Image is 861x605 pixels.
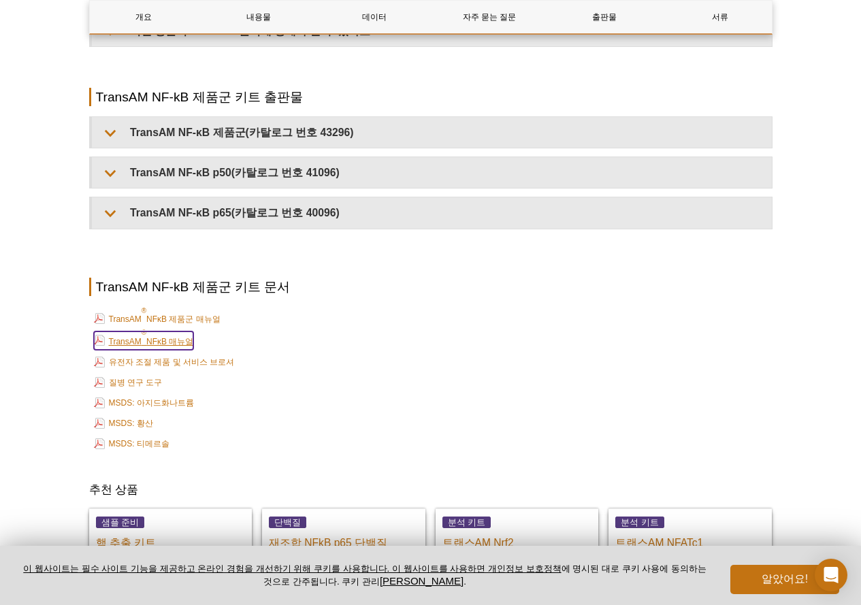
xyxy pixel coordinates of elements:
font: TransAM NF-κB p50(카탈로그 번호 41096) [130,167,340,178]
button: [PERSON_NAME] [380,575,464,587]
a: 서류 [666,1,774,33]
font: . 쿠키 관리 [337,576,380,587]
a: 데이터 [320,1,428,33]
font: ® [142,306,146,314]
font: TransAM [109,314,142,324]
font: 질병 연구 도구 [109,378,163,387]
font: 트랜스AM Nrf2 [442,537,514,549]
font: 핵 추출 키트 [96,537,157,549]
font: 단백질 [274,517,301,527]
font: TransAM NF-kB 제품군 키트 출판물 [96,90,304,104]
a: 분석 키트 트랜스AM Nrf2 [436,508,599,563]
font: 트랜스AM NFATc1 [615,537,703,549]
summary: TransAM NF-κB p50(카탈로그 번호 41096) [92,157,772,188]
div: 인터콤 메신저 열기 [815,559,847,591]
font: NFκB 매뉴얼 [146,337,193,346]
font: NFκB 제품군 매뉴얼 [146,314,221,324]
a: 출판물 [551,1,659,33]
a: MSDS: 황산 [94,415,153,431]
font: 유전자 조절 제품 및 서비스 브로셔 [109,357,235,367]
a: TransAM®NFκB 매뉴얼 [94,331,194,350]
font: 서류 [712,12,728,22]
a: 질병 연구 도구 [94,374,163,391]
a: 샘플 준비 핵 추출 키트 [89,508,253,563]
a: 단백질 재조합 NFkB p65 단백질 [262,508,425,563]
font: 분석 키트 [448,517,486,527]
a: MSDS: 아지드화나트륨 [94,395,194,411]
font: 알았어요! [762,573,808,585]
font: 추천 상품 [89,483,139,496]
font: 재조합 NFkB p65 단백질 [269,537,387,549]
font: TransAM [109,337,142,346]
font: 어떤 성분이 TransAM 분석에 방해가 될 수 있나요? [130,25,377,37]
font: 개요 [135,12,152,22]
a: 개요 [90,1,198,33]
button: 알았어요! [730,565,839,594]
a: MSDS: 티메르솔 [94,436,169,452]
font: 내용물 [246,12,271,22]
font: MSDS: 티메르솔 [109,439,169,448]
a: TransAM®NFκB 제품군 매뉴얼 [94,309,221,327]
font: 자주 묻는 질문 [463,12,517,22]
font: 샘플 준비 [101,517,140,527]
a: 내용물 [205,1,313,33]
font: 분석 키트 [621,517,659,527]
a: 자주 묻는 질문 [435,1,543,33]
font: 데이터 [362,12,387,22]
summary: TransAM NF-κB p65(카탈로그 번호 40096) [92,197,772,228]
font: TransAM NF-κB p65(카탈로그 번호 40096) [130,207,340,218]
summary: TransAM NF-κB 제품군(카탈로그 번호 43296) [92,117,772,148]
font: MSDS: 황산 [109,419,153,428]
font: . [464,576,466,587]
a: 유전자 조절 제품 및 서비스 브로셔 [94,354,235,370]
font: 출판물 [592,12,617,22]
font: ® [142,329,146,336]
a: 분석 키트 트랜스AM NFATc1 [608,508,772,563]
font: MSDS: 아지드화나트륨 [109,398,194,408]
a: 이 웹사이트는 필수 사이트 기능을 제공하고 온라인 경험을 개선하기 위해 쿠키를 사용합니다. 이 웹사이트를 사용하면 개인정보 보호정책 [23,563,561,574]
font: TransAM NF-κB 제품군(카탈로그 번호 43296) [130,127,354,138]
font: TransAM NF-kB 제품군 키트 문서 [96,280,291,294]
